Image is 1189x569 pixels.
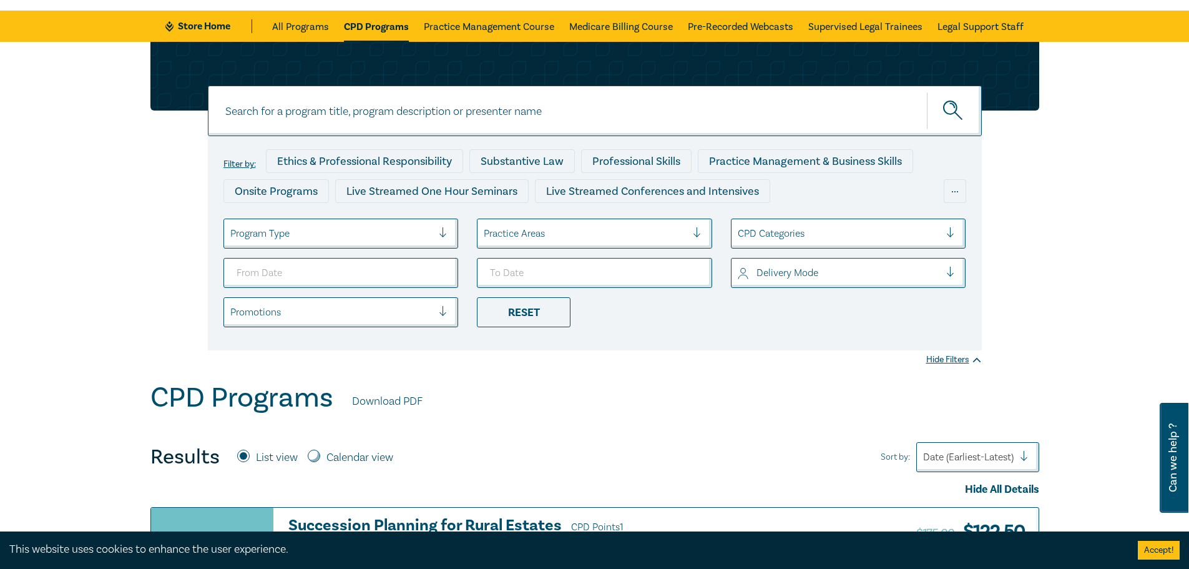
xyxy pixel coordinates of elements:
div: Live Streamed Practical Workshops [223,209,421,233]
a: Supervised Legal Trainees [808,11,922,42]
label: Calendar view [326,450,393,466]
a: Legal Support Staff [937,11,1024,42]
div: Ethics & Professional Responsibility [266,149,463,173]
input: select [230,227,233,240]
input: To Date [477,258,712,288]
div: Professional Skills [581,149,692,173]
div: Hide Filters [926,354,982,366]
button: Accept cookies [1138,541,1180,560]
input: Search for a program title, program description or presenter name [208,86,982,136]
input: select [738,227,740,240]
label: Filter by: [223,159,256,169]
a: Medicare Billing Course [569,11,673,42]
input: From Date [223,258,459,288]
div: National Programs [720,209,835,233]
label: List view [256,450,298,466]
a: Store Home [165,19,252,33]
a: Pre-Recorded Webcasts [688,11,793,42]
div: ... [944,179,966,203]
h4: Results [150,445,220,470]
span: CPD Points 1 [571,521,624,533]
div: 10 CPD Point Packages [577,209,714,233]
div: Live Streamed Conferences and Intensives [535,179,770,203]
div: Onsite Programs [223,179,329,203]
a: All Programs [272,11,329,42]
span: Can we help ? [1167,410,1179,505]
span: $175.00 [916,525,954,542]
a: Practice Management Course [424,11,554,42]
div: Pre-Recorded Webcasts [428,209,571,233]
div: This website uses cookies to enhance the user experience. [9,542,1119,558]
input: select [230,305,233,319]
h3: $ 122.50 [916,517,1025,546]
input: Sort by [923,450,926,464]
h1: CPD Programs [150,382,333,414]
span: Sort by: [881,450,910,464]
div: Practice Management & Business Skills [698,149,913,173]
h3: CPD [160,527,192,550]
a: Succession Planning for Rural Estates CPD Points1 [288,517,801,536]
a: Download PDF [352,393,423,410]
div: Reset [477,297,570,327]
div: Substantive Law [469,149,575,173]
a: CPD Programs [344,11,409,42]
input: select [484,227,486,240]
h3: Succession Planning for Rural Estates [288,517,801,536]
input: select [738,266,740,280]
div: Live Streamed One Hour Seminars [335,179,529,203]
div: Hide All Details [150,482,1039,498]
